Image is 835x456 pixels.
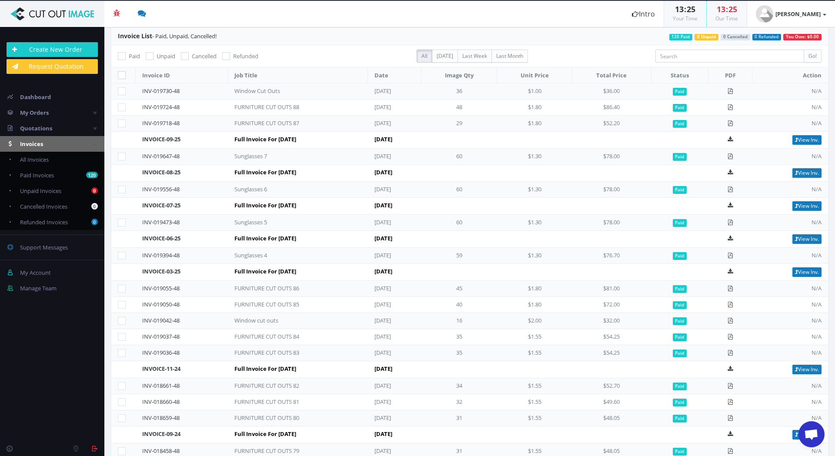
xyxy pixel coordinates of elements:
[91,203,98,210] b: 0
[572,248,651,264] td: $76.70
[655,50,804,63] input: Search
[673,349,687,357] span: Paid
[497,248,572,264] td: $1.30
[432,50,458,63] label: [DATE]
[792,365,822,374] a: View Inv.
[234,447,321,455] div: FURNITURE CUT OUTS 79
[673,120,687,128] span: Paid
[651,67,708,83] th: Status
[234,185,321,193] div: Sunglasses 6
[421,410,497,426] td: 31
[368,248,421,264] td: [DATE]
[20,243,68,251] span: Support Messages
[368,215,421,231] td: [DATE]
[673,317,687,325] span: Paid
[752,67,828,83] th: Action
[572,394,651,410] td: $49.60
[572,281,651,297] td: $81.00
[752,116,828,132] td: N/A
[752,410,828,426] td: N/A
[792,430,822,439] a: View Inv.
[421,378,497,394] td: 34
[572,100,651,116] td: $86.40
[421,100,497,116] td: 48
[775,10,821,18] strong: [PERSON_NAME]
[673,415,687,423] span: Paid
[421,248,497,264] td: 59
[497,313,572,329] td: $2.00
[497,100,572,116] td: $1.80
[752,345,828,361] td: N/A
[572,83,651,100] td: $36.00
[20,269,51,276] span: My Account
[497,83,572,100] td: $1.00
[368,410,421,426] td: [DATE]
[421,182,497,198] td: 60
[792,201,822,211] a: View Inv.
[20,93,51,101] span: Dashboard
[20,203,67,210] span: Cancelled Invoices
[228,67,368,83] th: Job Title
[142,103,180,111] a: INV-019724-48
[752,281,828,297] td: N/A
[368,297,421,313] td: [DATE]
[572,378,651,394] td: $52.70
[675,4,684,14] span: 13
[142,430,180,438] a: INVOICE-09-24
[421,329,497,345] td: 35
[572,345,651,361] td: $54.25
[142,398,180,406] a: INV-018660-48
[752,34,782,40] span: 0 Refunded
[234,382,321,390] div: FURNITURE CUT OUTS 82
[695,34,718,40] span: 0 Unpaid
[421,394,497,410] td: 32
[234,119,321,127] div: FURNITURE CUT OUTS 87
[368,231,497,248] td: [DATE]
[234,398,321,406] div: FURNITURE CUT OUTS 81
[20,124,52,132] span: Quotations
[673,153,687,161] span: Paid
[497,67,572,83] th: Unit Price
[368,182,421,198] td: [DATE]
[673,252,687,260] span: Paid
[368,149,421,165] td: [DATE]
[684,4,687,14] span: :
[228,361,368,378] td: Full Invoice For [DATE]
[673,15,698,22] small: Your Time
[497,410,572,426] td: $1.55
[421,67,497,83] th: Image Qty
[228,132,368,149] td: Full Invoice For [DATE]
[368,132,497,149] td: [DATE]
[752,313,828,329] td: N/A
[747,1,835,27] a: [PERSON_NAME]
[572,215,651,231] td: $78.00
[368,116,421,132] td: [DATE]
[234,87,321,95] div: Window Cut Outs
[368,281,421,297] td: [DATE]
[752,215,828,231] td: N/A
[234,152,321,160] div: Sunglasses 7
[368,345,421,361] td: [DATE]
[234,284,321,293] div: FURNITURE CUT OUTS 86
[136,67,228,83] th: Invoice ID
[728,4,737,14] span: 25
[752,329,828,345] td: N/A
[368,67,421,83] th: Date
[798,421,825,447] div: Open chat
[421,116,497,132] td: 29
[497,345,572,361] td: $1.55
[792,267,822,277] a: View Inv.
[421,83,497,100] td: 36
[142,201,180,209] a: INVOICE-07-25
[368,264,497,281] td: [DATE]
[497,281,572,297] td: $1.80
[673,333,687,341] span: Paid
[421,313,497,329] td: 16
[572,297,651,313] td: $72.00
[142,135,180,143] a: INVOICE-09-25
[792,234,822,244] a: View Inv.
[497,378,572,394] td: $1.55
[783,34,822,40] span: You Owe: $0.00
[491,50,528,63] label: Last Month
[118,32,217,40] span: - Paid, Unpaid, Cancelled!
